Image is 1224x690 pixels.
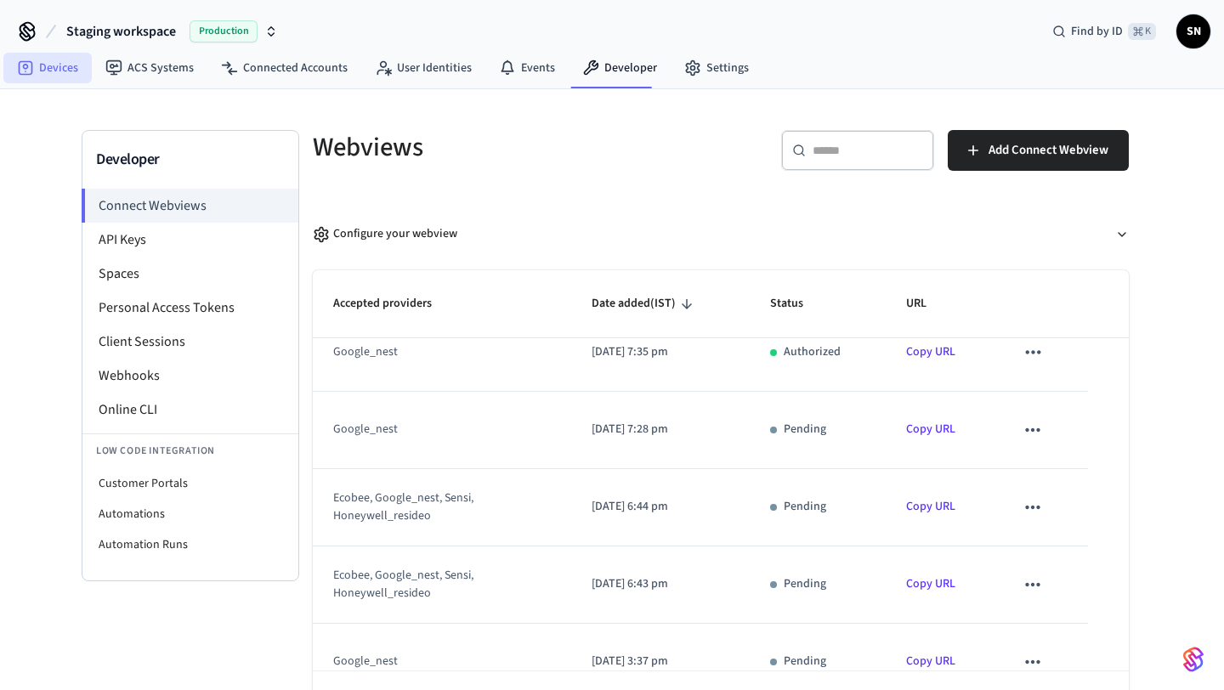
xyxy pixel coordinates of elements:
[333,567,529,602] div: ecobee, google_nest, sensi, honeywell_resideo
[1183,646,1204,673] img: SeamLogoGradient.69752ec5.svg
[1071,23,1123,40] span: Find by ID
[207,53,361,83] a: Connected Accounts
[82,433,298,468] li: Low Code Integration
[333,291,454,317] span: Accepted providers
[313,225,457,243] div: Configure your webview
[671,53,762,83] a: Settings
[82,468,298,499] li: Customer Portals
[333,489,529,525] div: ecobee, google_nest, sensi, honeywell_resideo
[313,212,1129,257] button: Configure your webview
[82,189,298,223] li: Connect Webviews
[906,498,955,515] a: Copy URL
[906,291,949,317] span: URL
[592,421,729,438] p: [DATE] 7:28 pm
[784,343,841,361] p: Authorized
[784,498,826,516] p: Pending
[906,343,955,360] a: Copy URL
[592,498,729,516] p: [DATE] 6:44 pm
[948,130,1129,171] button: Add Connect Webview
[592,291,698,317] span: Date added(IST)
[82,257,298,291] li: Spaces
[989,139,1108,161] span: Add Connect Webview
[784,421,826,438] p: Pending
[1128,23,1156,40] span: ⌘ K
[592,575,729,593] p: [DATE] 6:43 pm
[82,359,298,393] li: Webhooks
[592,343,729,361] p: [DATE] 7:35 pm
[82,529,298,560] li: Automation Runs
[770,291,825,317] span: Status
[361,53,485,83] a: User Identities
[485,53,569,83] a: Events
[333,421,529,438] div: google_nest
[906,653,955,670] a: Copy URL
[333,343,529,361] div: google_nest
[82,223,298,257] li: API Keys
[3,53,92,83] a: Devices
[190,20,258,42] span: Production
[82,499,298,529] li: Automations
[82,291,298,325] li: Personal Access Tokens
[82,393,298,427] li: Online CLI
[784,653,826,670] p: Pending
[784,575,826,593] p: Pending
[92,53,207,83] a: ACS Systems
[66,21,176,42] span: Staging workspace
[96,148,285,172] h3: Developer
[592,653,729,670] p: [DATE] 3:37 pm
[906,575,955,592] a: Copy URL
[906,421,955,438] a: Copy URL
[333,653,529,670] div: google_nest
[1176,14,1210,48] button: SN
[1039,16,1170,47] div: Find by ID⌘ K
[82,325,298,359] li: Client Sessions
[569,53,671,83] a: Developer
[313,130,711,165] h5: Webviews
[1178,16,1209,47] span: SN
